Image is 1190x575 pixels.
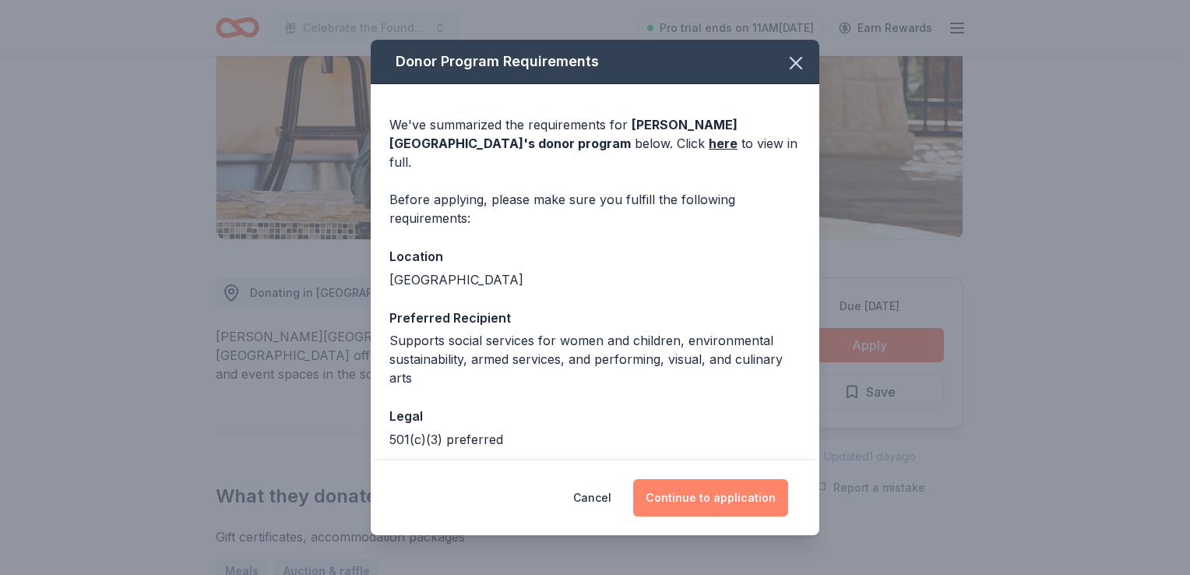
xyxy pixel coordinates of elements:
div: Donor Program Requirements [371,40,819,84]
div: Before applying, please make sure you fulfill the following requirements: [389,190,801,228]
button: Continue to application [633,479,788,517]
div: Location [389,246,801,266]
div: Legal [389,406,801,426]
div: We've summarized the requirements for below. Click to view in full. [389,115,801,171]
button: Cancel [573,479,611,517]
div: 501(c)(3) preferred [389,430,801,449]
a: here [709,134,738,153]
div: Supports social services for women and children, environmental sustainability, armed services, an... [389,331,801,387]
div: [GEOGRAPHIC_DATA] [389,270,801,289]
div: Preferred Recipient [389,308,801,328]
